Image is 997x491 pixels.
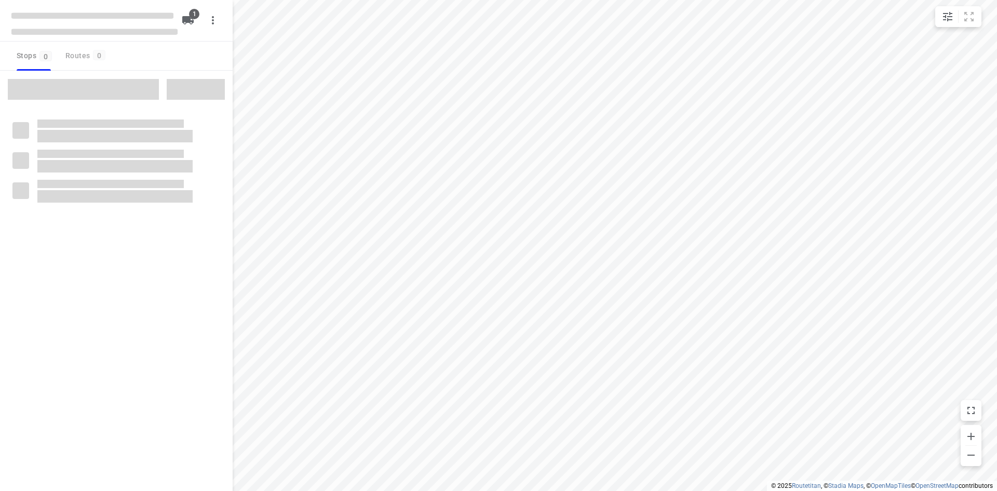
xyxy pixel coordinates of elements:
[771,482,993,489] li: © 2025 , © , © © contributors
[871,482,911,489] a: OpenMapTiles
[792,482,821,489] a: Routetitan
[935,6,981,27] div: small contained button group
[828,482,864,489] a: Stadia Maps
[937,6,958,27] button: Map settings
[915,482,959,489] a: OpenStreetMap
